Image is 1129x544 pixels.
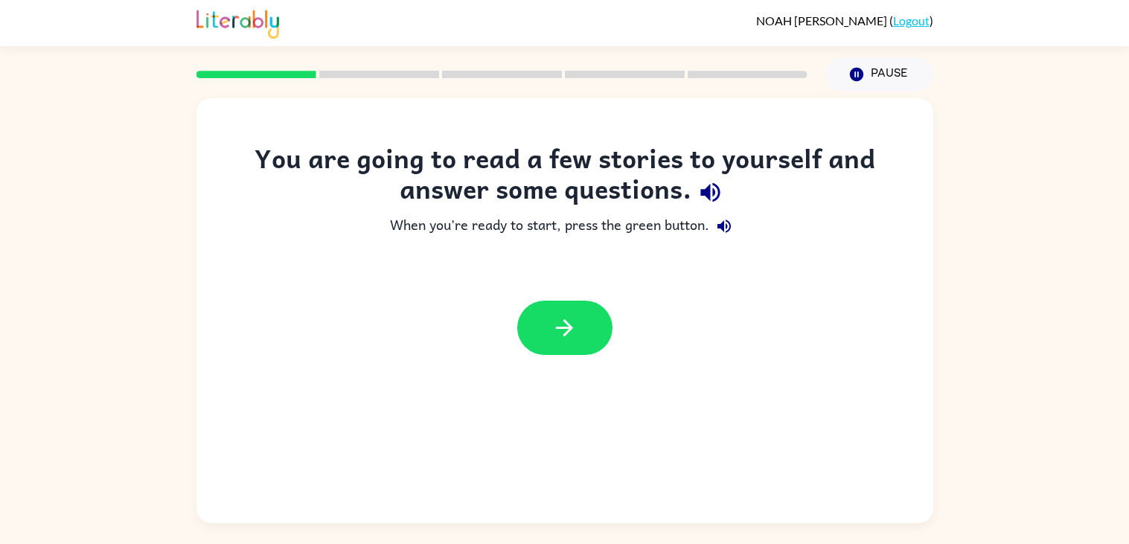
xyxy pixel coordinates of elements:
img: Literably [196,6,279,39]
div: When you're ready to start, press the green button. [226,211,903,241]
span: NOAH [PERSON_NAME] [756,13,889,28]
button: Pause [825,57,933,92]
div: You are going to read a few stories to yourself and answer some questions. [226,143,903,211]
div: ( ) [756,13,933,28]
a: Logout [893,13,930,28]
